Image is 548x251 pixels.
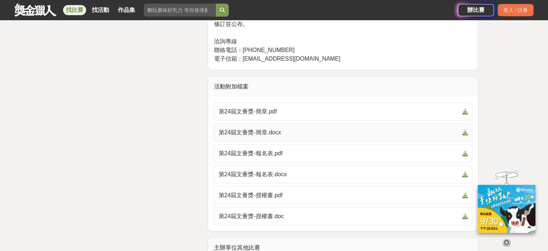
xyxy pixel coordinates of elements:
[214,47,294,53] span: 聯絡電話：[PHONE_NUMBER]
[214,103,472,121] a: 第24屆文薈獎-簡章.pdf
[218,149,459,158] span: 第24屆文薈獎-報名表.pdf
[214,38,237,44] span: 洽詢專線
[89,5,112,15] a: 找活動
[478,185,535,233] img: ff197300-f8ee-455f-a0ae-06a3645bc375.jpg
[218,212,459,221] span: 第24屆文薈獎-授權書.doc
[218,191,459,200] span: 第24屆文薈獎-授權書.pdf
[214,165,472,183] a: 第24屆文薈獎-報名表.docx
[218,128,459,137] span: 第24屆文薈獎-簡章.docx
[144,4,216,17] input: 翻玩臺味好乳力 等你發揮創意！
[498,4,534,16] div: 登入 / 註冊
[218,107,459,116] span: 第24屆文薈獎-簡章.pdf
[458,4,494,16] a: 辦比賽
[214,124,472,142] a: 第24屆文薈獎-簡章.docx
[214,186,472,204] a: 第24屆文薈獎-授權書.pdf
[115,5,138,15] a: 作品集
[63,5,86,15] a: 找比賽
[218,170,459,179] span: 第24屆文薈獎-報名表.docx
[214,56,340,62] span: 電子信箱：[EMAIL_ADDRESS][DOMAIN_NAME]
[214,207,472,225] a: 第24屆文薈獎-授權書.doc
[214,144,472,163] a: 第24屆文薈獎-報名表.pdf
[208,77,478,97] div: 活動附加檔案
